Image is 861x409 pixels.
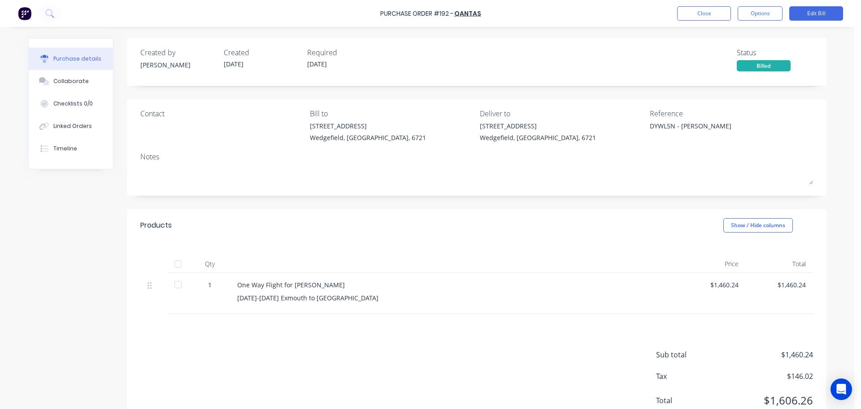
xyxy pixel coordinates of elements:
button: Timeline [29,137,113,160]
div: [STREET_ADDRESS] [480,121,596,131]
div: Created by [140,47,217,58]
div: Qty [190,255,230,273]
div: Collaborate [53,77,89,85]
textarea: DYWL5N - [PERSON_NAME] [650,121,762,141]
button: Edit Bill [789,6,843,21]
div: Timeline [53,145,77,153]
button: Purchase details [29,48,113,70]
span: Tax [656,371,723,382]
span: $1,460.24 [723,349,813,360]
a: Qantas [454,9,481,18]
div: Linked Orders [53,122,92,130]
div: Open Intercom Messenger [831,378,852,400]
button: Options [738,6,783,21]
div: [PERSON_NAME] [140,60,217,70]
div: Bill to [310,108,473,119]
span: Sub total [656,349,723,360]
div: Price [678,255,746,273]
button: Show / Hide columns [723,218,793,233]
div: One Way Flight for [PERSON_NAME] [237,280,671,290]
button: Collaborate [29,70,113,92]
div: Deliver to [480,108,643,119]
img: Factory [18,7,31,20]
div: Products [140,220,172,231]
div: Reference [650,108,813,119]
button: Close [677,6,731,21]
span: $146.02 [723,371,813,382]
div: [DATE]-[DATE] Exmouth to [GEOGRAPHIC_DATA] [237,293,671,303]
div: $1,460.24 [753,280,806,290]
div: Status [737,47,813,58]
div: Total [746,255,813,273]
div: Contact [140,108,304,119]
div: Wedgefield, [GEOGRAPHIC_DATA], 6721 [310,133,426,142]
span: $1,606.26 [723,392,813,409]
button: Linked Orders [29,115,113,137]
div: [STREET_ADDRESS] [310,121,426,131]
div: Created [224,47,300,58]
div: Purchase Order #192 - [380,9,453,18]
div: Notes [140,151,813,162]
div: Billed [737,60,791,71]
div: Checklists 0/0 [53,100,93,108]
div: 1 [197,280,223,290]
div: Purchase details [53,55,101,63]
div: Required [307,47,383,58]
button: Checklists 0/0 [29,92,113,115]
span: Total [656,395,723,406]
div: Wedgefield, [GEOGRAPHIC_DATA], 6721 [480,133,596,142]
div: $1,460.24 [686,280,739,290]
